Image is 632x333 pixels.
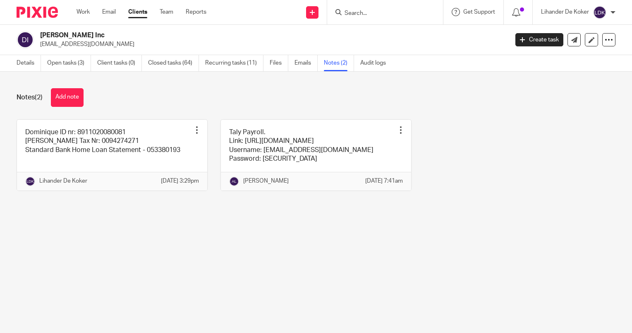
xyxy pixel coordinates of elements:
[567,33,581,46] a: Send new email
[593,6,606,19] img: svg%3E
[541,8,589,16] p: Lihander De Koker
[102,8,116,16] a: Email
[294,55,318,71] a: Emails
[77,8,90,16] a: Work
[243,177,289,185] p: [PERSON_NAME]
[39,177,87,185] p: Lihander De Koker
[463,9,495,15] span: Get Support
[365,177,403,185] p: [DATE] 7:41am
[344,10,418,17] input: Search
[97,55,142,71] a: Client tasks (0)
[17,93,43,102] h1: Notes
[17,55,41,71] a: Details
[160,8,173,16] a: Team
[47,55,91,71] a: Open tasks (3)
[229,176,239,186] img: svg%3E
[585,33,598,46] a: Edit client
[360,55,392,71] a: Audit logs
[161,177,199,185] p: [DATE] 3:29pm
[51,88,84,107] button: Add note
[128,8,147,16] a: Clients
[40,31,410,40] h2: [PERSON_NAME] Inc
[270,55,288,71] a: Files
[324,55,354,71] a: Notes (2)
[25,176,35,186] img: svg%3E
[186,8,206,16] a: Reports
[515,33,563,46] a: Create task
[205,55,263,71] a: Recurring tasks (11)
[17,31,34,48] img: svg%3E
[148,55,199,71] a: Closed tasks (64)
[35,94,43,101] span: (2)
[40,40,503,48] p: [EMAIL_ADDRESS][DOMAIN_NAME]
[17,7,58,18] img: Pixie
